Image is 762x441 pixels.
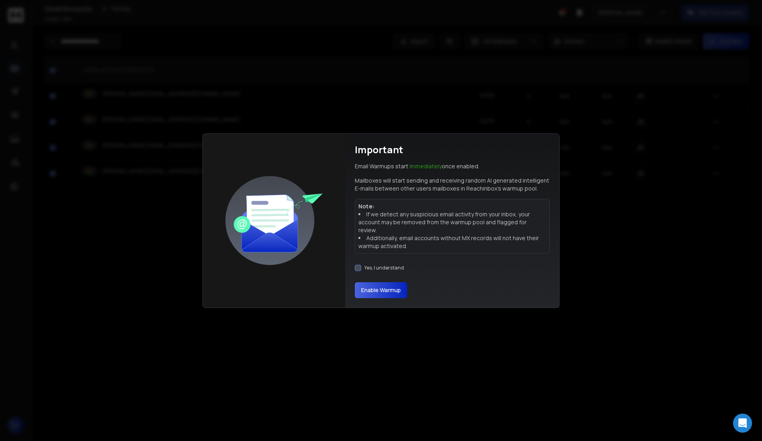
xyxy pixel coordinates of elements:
[358,234,546,250] li: Additionally, email accounts without MX records will not have their warmup activated.
[358,202,546,210] p: Note:
[410,162,442,170] span: Immediately
[733,414,752,433] div: Open Intercom Messenger
[358,210,546,234] li: If we detect any suspicious email activity from your inbox, your account may be removed from the ...
[355,177,550,193] p: Mailboxes will start sending and receiving random AI generated intelligent E-mails between other ...
[355,143,403,156] h1: Important
[364,265,404,271] label: Yes, I understand
[355,282,407,298] button: Enable Warmup
[355,162,479,170] p: Email Warmups start once enabled.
